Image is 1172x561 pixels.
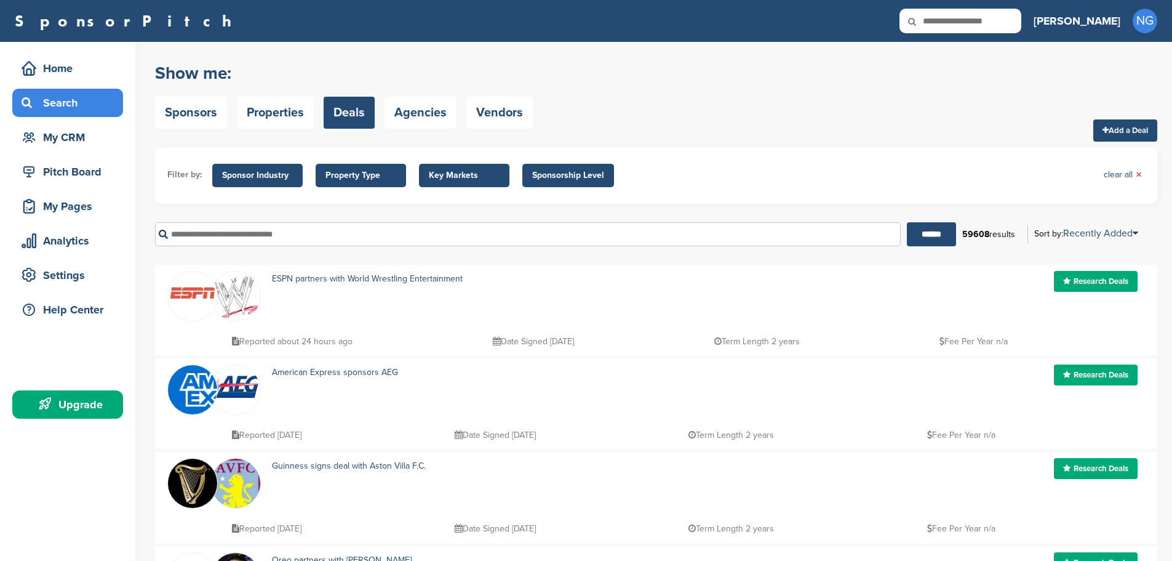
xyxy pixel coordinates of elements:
a: Deals [324,97,375,129]
a: ESPN partners with World Wrestling Entertainment [272,273,463,284]
a: SponsorPitch [15,13,239,29]
p: Term Length 2 years [688,521,774,536]
div: Help Center [18,299,123,321]
p: Date Signed [DATE] [493,334,574,349]
span: Sponsorship Level [532,169,604,182]
a: Search [12,89,123,117]
b: 59608 [962,229,989,240]
p: Term Length 2 years [714,334,800,349]
img: Amex logo [168,365,217,414]
a: Sponsors [155,97,227,129]
a: Add a Deal [1093,119,1157,142]
li: Filter by: [167,168,202,182]
span: Sponsor Industry [222,169,293,182]
a: Settings [12,261,123,289]
a: Help Center [12,296,123,324]
div: My CRM [18,126,123,148]
div: Settings [18,264,123,286]
a: Research Deals [1054,458,1138,479]
p: Reported [DATE] [232,427,301,443]
span: Property Type [325,169,396,182]
a: My Pages [12,192,123,220]
a: Analytics [12,227,123,255]
h2: Show me: [155,62,533,84]
a: Research Deals [1054,365,1138,385]
div: Search [18,92,123,114]
a: Guinness signs deal with Aston Villa F.C. [272,461,426,471]
a: Agencies [385,97,456,129]
div: My Pages [18,195,123,217]
p: Date Signed [DATE] [455,521,536,536]
a: Upgrade [12,390,123,419]
div: Sort by: [1034,228,1138,238]
p: Fee Per Year n/a [927,521,995,536]
a: My CRM [12,123,123,151]
a: American Express sponsors AEG [272,367,398,377]
img: Open uri20141112 64162 12gd62f?1415806146 [211,272,260,325]
a: Vendors [466,97,533,129]
span: NG [1133,9,1157,33]
div: Analytics [18,230,123,252]
span: × [1136,168,1142,182]
img: Data?1415810237 [211,459,260,529]
p: Reported about 24 hours ago [232,334,353,349]
span: Key Markets [429,169,500,182]
a: Pitch Board [12,158,123,186]
a: Home [12,54,123,83]
a: Properties [237,97,314,129]
div: Upgrade [18,394,123,416]
p: Reported [DATE] [232,521,301,536]
div: results [956,224,1021,245]
p: Date Signed [DATE] [455,427,536,443]
a: [PERSON_NAME] [1034,7,1120,34]
a: Recently Added [1063,227,1138,240]
img: Screen shot 2016 05 05 at 12.09.31 pm [168,282,217,302]
div: Pitch Board [18,161,123,183]
a: Research Deals [1054,271,1138,292]
h3: [PERSON_NAME] [1034,12,1120,30]
div: Home [18,57,123,79]
p: Fee Per Year n/a [939,334,1008,349]
p: Term Length 2 years [688,427,774,443]
a: clear all× [1104,168,1142,182]
img: Open uri20141112 64162 1t4610c?1415809572 [211,373,260,398]
img: 13524564 10153758406911519 7648398964988343964 n [168,459,217,508]
p: Fee Per Year n/a [927,427,995,443]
